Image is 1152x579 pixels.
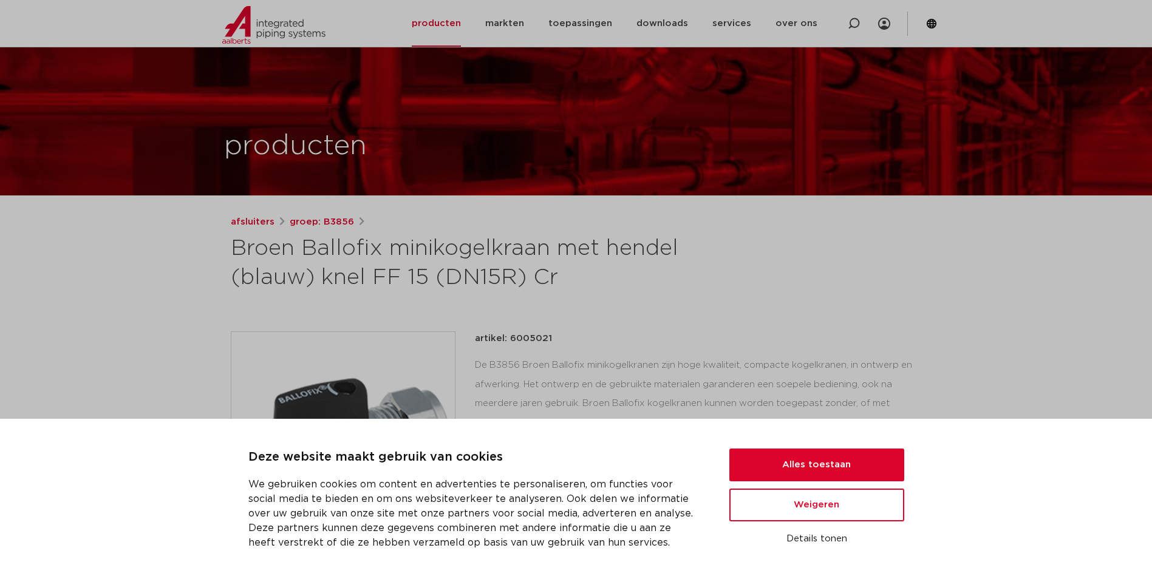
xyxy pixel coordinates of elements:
[231,234,687,293] h1: Broen Ballofix minikogelkraan met hendel (blauw) knel FF 15 (DN15R) Cr
[248,448,700,467] p: Deze website maakt gebruik van cookies
[729,489,904,521] button: Weigeren
[231,332,455,555] img: Product Image for Broen Ballofix minikogelkraan met hendel (blauw) knel FF 15 (DN15R) Cr
[224,127,367,166] h1: producten
[729,529,904,549] button: Details tonen
[290,215,354,229] a: groep: B3856
[248,477,700,550] p: We gebruiken cookies om content en advertenties te personaliseren, om functies voor social media ...
[231,215,274,229] a: afsluiters
[475,331,552,346] p: artikel: 6005021
[729,449,904,481] button: Alles toestaan
[475,356,922,477] div: De B3856 Broen Ballofix minikogelkranen zijn hoge kwaliteit, compacte kogelkranen, in ontwerp en ...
